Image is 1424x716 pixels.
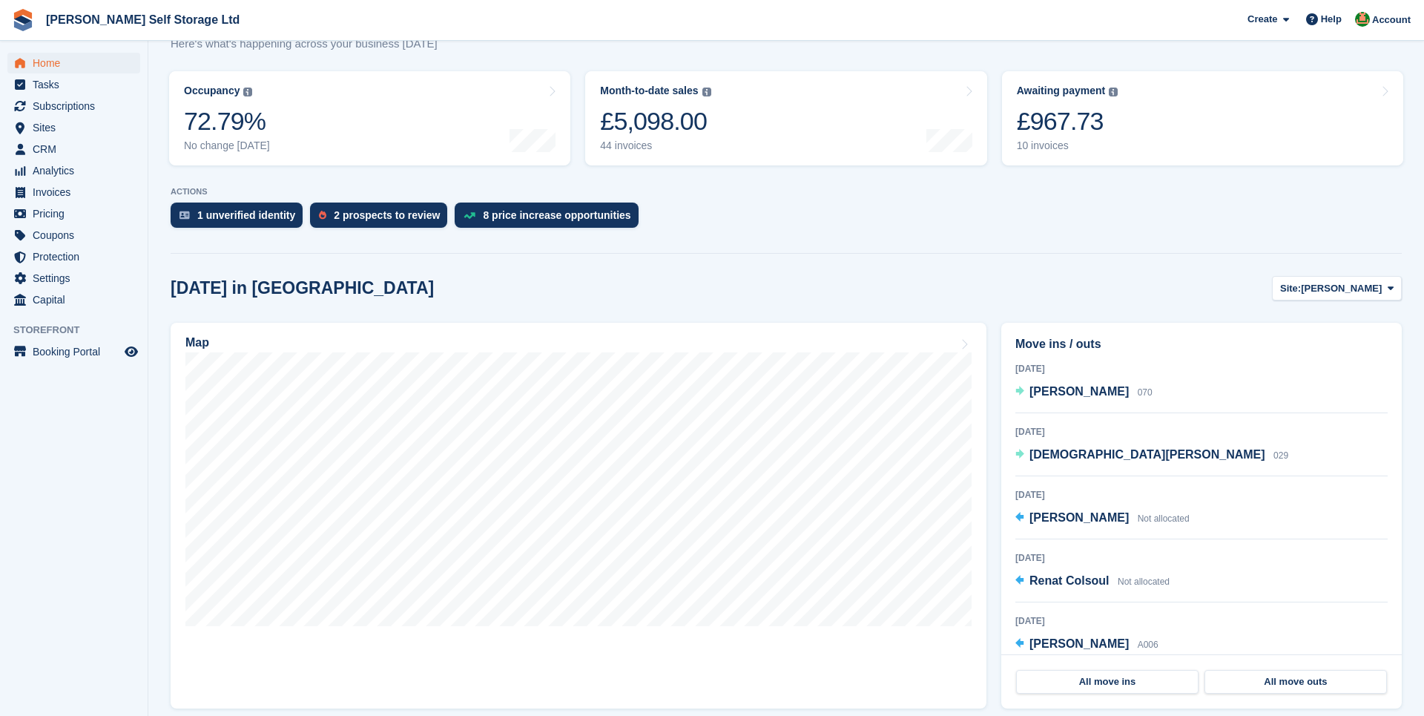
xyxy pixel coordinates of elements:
[334,209,440,221] div: 2 prospects to review
[1355,12,1370,27] img: Joshua Wild
[600,85,698,97] div: Month-to-date sales
[33,203,122,224] span: Pricing
[1017,106,1118,137] div: £967.73
[319,211,326,220] img: prospect-51fa495bee0391a8d652442698ab0144808aea92771e9ea1ae160a38d050c398.svg
[1118,577,1170,587] span: Not allocated
[464,212,475,219] img: price_increase_opportunities-93ffe204e8149a01c8c9dc8f82e8f89637d9d84a8eef4429ea346261dce0b2c0.svg
[1017,139,1118,152] div: 10 invoices
[1272,276,1402,300] button: Site: [PERSON_NAME]
[1301,281,1382,296] span: [PERSON_NAME]
[600,106,711,137] div: £5,098.00
[1029,511,1129,524] span: [PERSON_NAME]
[1015,614,1388,628] div: [DATE]
[171,36,464,53] p: Here's what's happening across your business [DATE]
[1015,551,1388,565] div: [DATE]
[184,139,270,152] div: No change [DATE]
[1015,383,1153,402] a: [PERSON_NAME] 070
[483,209,630,221] div: 8 price increase opportunities
[33,74,122,95] span: Tasks
[179,211,190,220] img: verify_identity-adf6edd0f0f0b5bbfe63781bf79b02c33cf7c696d77639b501bdc392416b5a36.svg
[1016,670,1199,694] a: All move ins
[184,85,240,97] div: Occupancy
[1015,488,1388,502] div: [DATE]
[7,117,140,138] a: menu
[600,139,711,152] div: 44 invoices
[7,203,140,224] a: menu
[1015,362,1388,375] div: [DATE]
[185,336,209,349] h2: Map
[13,323,148,338] span: Storefront
[1015,446,1288,465] a: [DEMOGRAPHIC_DATA][PERSON_NAME] 029
[7,160,140,181] a: menu
[7,53,140,73] a: menu
[7,341,140,362] a: menu
[171,278,434,298] h2: [DATE] in [GEOGRAPHIC_DATA]
[1273,450,1288,461] span: 029
[7,139,140,160] a: menu
[33,182,122,203] span: Invoices
[7,225,140,246] a: menu
[33,160,122,181] span: Analytics
[33,117,122,138] span: Sites
[7,268,140,289] a: menu
[33,289,122,310] span: Capital
[171,187,1402,197] p: ACTIONS
[1247,12,1277,27] span: Create
[1138,513,1190,524] span: Not allocated
[1015,635,1158,654] a: [PERSON_NAME] A006
[1204,670,1387,694] a: All move outs
[33,341,122,362] span: Booking Portal
[1015,572,1170,591] a: Renat Colsoul Not allocated
[169,71,570,165] a: Occupancy 72.79% No change [DATE]
[33,96,122,116] span: Subscriptions
[702,88,711,96] img: icon-info-grey-7440780725fd019a000dd9b08b2336e03edf1995a4989e88bcd33f0948082b44.svg
[7,289,140,310] a: menu
[1017,85,1106,97] div: Awaiting payment
[7,96,140,116] a: menu
[1015,335,1388,353] h2: Move ins / outs
[7,246,140,267] a: menu
[585,71,986,165] a: Month-to-date sales £5,098.00 44 invoices
[1015,425,1388,439] div: [DATE]
[40,7,245,32] a: [PERSON_NAME] Self Storage Ltd
[33,268,122,289] span: Settings
[1372,13,1411,27] span: Account
[122,343,140,361] a: Preview store
[184,106,270,137] div: 72.79%
[1029,637,1129,650] span: [PERSON_NAME]
[171,323,986,709] a: Map
[1029,574,1110,587] span: Renat Colsoul
[455,203,645,235] a: 8 price increase opportunities
[12,9,34,31] img: stora-icon-8386f47178a22dfd0bd8f6a31ec36ba5ce8667c1dd55bd0f319d3a0aa187defe.svg
[171,203,310,235] a: 1 unverified identity
[1280,281,1301,296] span: Site:
[1002,71,1403,165] a: Awaiting payment £967.73 10 invoices
[1321,12,1342,27] span: Help
[7,182,140,203] a: menu
[1109,88,1118,96] img: icon-info-grey-7440780725fd019a000dd9b08b2336e03edf1995a4989e88bcd33f0948082b44.svg
[1138,387,1153,398] span: 070
[33,139,122,160] span: CRM
[33,246,122,267] span: Protection
[33,53,122,73] span: Home
[197,209,295,221] div: 1 unverified identity
[33,225,122,246] span: Coupons
[1029,448,1265,461] span: [DEMOGRAPHIC_DATA][PERSON_NAME]
[1015,509,1190,528] a: [PERSON_NAME] Not allocated
[310,203,455,235] a: 2 prospects to review
[1138,640,1158,650] span: A006
[1029,385,1129,398] span: [PERSON_NAME]
[7,74,140,95] a: menu
[243,88,252,96] img: icon-info-grey-7440780725fd019a000dd9b08b2336e03edf1995a4989e88bcd33f0948082b44.svg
